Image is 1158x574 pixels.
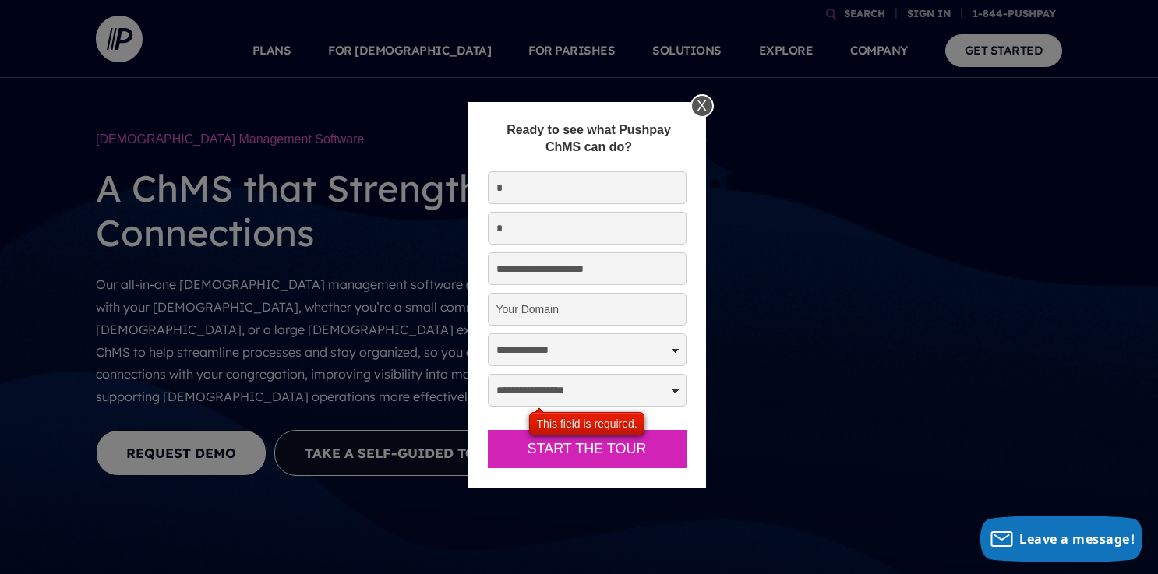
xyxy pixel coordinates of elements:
[529,412,644,435] div: This field is required.
[690,94,714,118] div: X
[488,121,690,156] div: Ready to see what Pushpay ChMS can do?
[488,430,687,468] button: Start the Tour
[1019,530,1135,548] span: Leave a message!
[488,293,687,326] input: Organization Name
[980,516,1142,562] button: Leave a message!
